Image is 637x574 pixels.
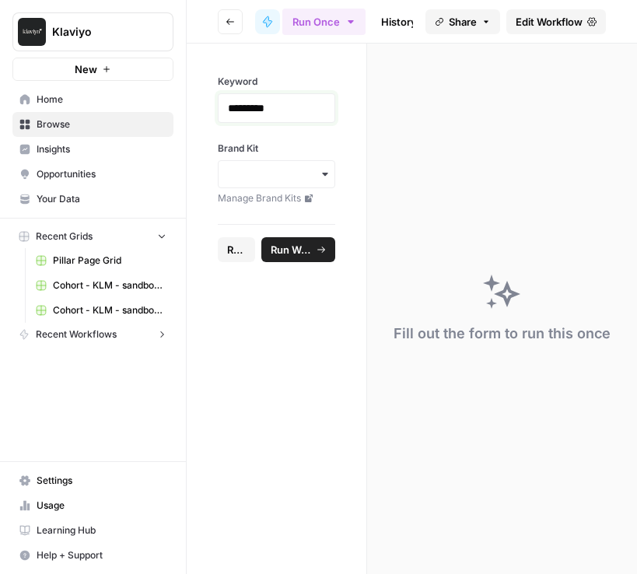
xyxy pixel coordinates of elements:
a: History [372,9,426,34]
a: Settings [12,468,173,493]
button: New [12,58,173,81]
span: Settings [37,474,166,488]
a: Pillar Page Grid [29,248,173,273]
a: Manage Brand Kits [218,191,335,205]
span: Edit Workflow [516,14,583,30]
label: Keyword [218,75,335,89]
a: Cohort session 6 - Keyword Research (KLM) [255,9,270,34]
button: Help + Support [12,543,173,568]
span: Browse [37,117,166,131]
a: Your Data [12,187,173,212]
span: Reset [227,242,246,257]
img: Klaviyo Logo [18,18,46,46]
button: Workspace: Klaviyo [12,12,173,51]
button: Recent Grids [12,225,173,248]
span: Pillar Page Grid [53,254,166,268]
button: Reset [218,237,255,262]
button: Run Workflow [261,237,335,262]
span: Your Data [37,192,166,206]
a: Usage [12,493,173,518]
span: Klaviyo [52,24,146,40]
a: Browse [12,112,173,137]
a: Opportunities [12,162,173,187]
span: Home [37,93,166,107]
button: Recent Workflows [12,323,173,346]
span: Help + Support [37,548,166,562]
span: Cohort - KLM - sandbox Grid [53,278,166,292]
span: Run Workflow [271,242,312,257]
div: Fill out the form to run this once [394,323,611,345]
a: Cohort - KLM - sandbox Grid (1) [29,298,173,323]
span: Recent Workflows [36,327,117,341]
button: Share [425,9,500,34]
span: Learning Hub [37,523,166,537]
span: Recent Grids [36,229,93,243]
span: Usage [37,499,166,513]
span: Share [449,14,477,30]
span: Opportunities [37,167,166,181]
a: Home [12,87,173,112]
button: Run Once [282,9,366,35]
a: Learning Hub [12,518,173,543]
a: Cohort - KLM - sandbox Grid [29,273,173,298]
span: Insights [37,142,166,156]
a: Edit Workflow [506,9,606,34]
label: Brand Kit [218,142,335,156]
a: Insights [12,137,173,162]
span: Cohort - KLM - sandbox Grid (1) [53,303,166,317]
span: New [75,61,97,77]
